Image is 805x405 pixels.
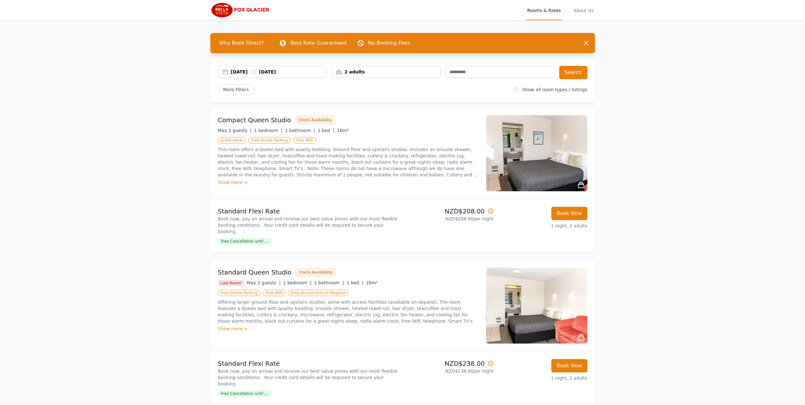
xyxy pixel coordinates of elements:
p: Best Rate Guaranteed [290,39,346,47]
span: Easy-Access Unit on Request [288,290,348,296]
span: Last Room! [218,280,245,286]
span: Max 2 guests | [247,280,281,285]
span: 16m² [337,128,349,133]
p: NZD$238.00 per night [405,368,494,374]
img: Bella Vista Fox Glacier [210,3,271,18]
p: NZD$208.00 [405,207,494,216]
div: Show more > [218,326,479,332]
button: Book Now [551,359,587,372]
span: Free Cancellation until ... [218,238,271,244]
button: Book Now [551,207,587,220]
div: Show more > [218,179,479,186]
span: Why Book Direct? [214,37,269,49]
p: Book now, pay on arrival and receive our best value prices with our most flexible booking conditi... [218,368,400,387]
span: 1 bathroom | [314,280,344,285]
span: Free WiFi [293,137,316,143]
button: Search [559,66,587,79]
h3: Standard Queen Studio [218,268,292,277]
p: 1 night, 2 adults [499,223,587,229]
span: 20m² [366,280,378,285]
span: Free Onsite Parking [248,137,291,143]
h3: Compact Queen Studio [218,116,291,124]
p: Offering larger ground floor and upstairs studios, some with access facilities (available on requ... [218,299,479,324]
p: No Booking Fees [368,39,410,47]
span: Free Onsite Parking [218,290,260,296]
span: 1 bed | [318,128,334,133]
span: Free WiFi [263,290,286,296]
p: NZD$238.00 [405,359,494,368]
button: Check Availability [295,115,335,125]
span: 1 bedroom | [283,280,312,285]
span: 1 bed | [347,280,363,285]
label: Show all room types / listings [522,87,587,92]
p: Standard Flexi Rate [218,359,400,368]
span: Great Value [218,137,246,143]
span: 1 bathroom | [285,128,315,133]
span: 1 bedroom | [254,128,282,133]
span: More Filters [218,84,254,95]
p: 1 night, 2 adults [499,375,587,381]
p: This room offers a Queen bed with quality bedding. Ground floor and upstairs studios. Includes an... [218,146,479,178]
span: Max 2 guests | [218,128,252,133]
button: Check Availability [295,268,336,277]
span: Free Cancellation until ... [218,390,271,397]
div: [DATE] [DATE] [231,69,326,75]
p: Standard Flexi Rate [218,207,400,216]
p: NZD$208.00 per night [405,216,494,222]
div: 2 adults [332,69,440,75]
p: Book now, pay on arrival and receive our best value prices with our most flexible booking conditi... [218,216,400,235]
